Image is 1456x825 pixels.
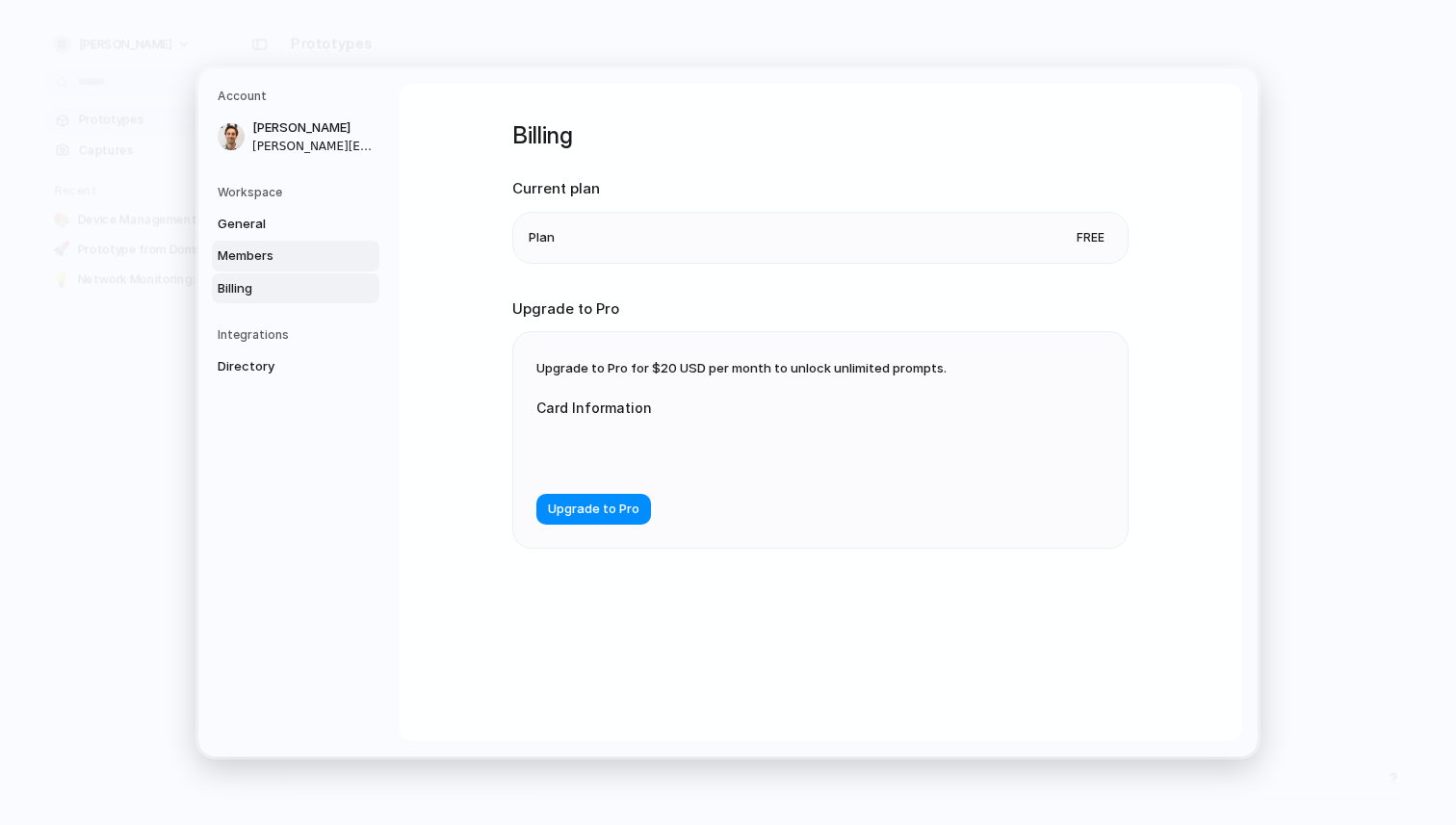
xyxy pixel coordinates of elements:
[218,246,341,266] span: Members
[212,273,379,304] a: Billing
[548,500,639,519] span: Upgrade to Pro
[218,215,341,234] span: General
[212,351,379,382] a: Directory
[529,228,555,247] span: Plan
[536,398,922,418] label: Card Information
[512,298,1129,321] h2: Upgrade to Pro
[212,241,379,271] a: Members
[1069,228,1112,247] span: Free
[218,357,341,376] span: Directory
[536,494,651,525] button: Upgrade to Pro
[552,441,906,459] iframe: Secure card payment input frame
[218,326,379,344] h5: Integrations
[512,178,1129,200] h2: Current plan
[252,138,376,155] span: [PERSON_NAME][EMAIL_ADDRESS][DOMAIN_NAME]
[212,113,379,161] a: [PERSON_NAME][PERSON_NAME][EMAIL_ADDRESS][DOMAIN_NAME]
[218,88,379,105] h5: Account
[218,184,379,201] h5: Workspace
[212,209,379,240] a: General
[512,118,1129,153] h1: Billing
[218,279,341,298] span: Billing
[252,118,376,138] span: [PERSON_NAME]
[536,360,947,375] span: Upgrade to Pro for $20 USD per month to unlock unlimited prompts.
